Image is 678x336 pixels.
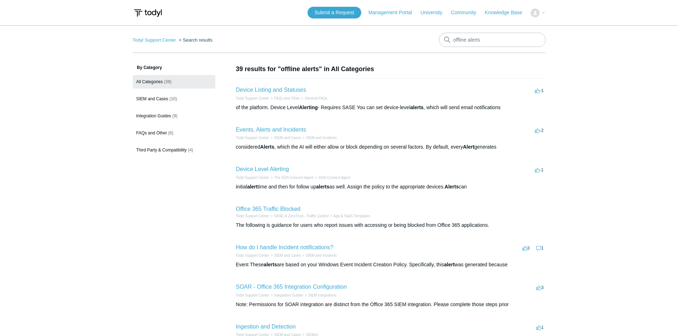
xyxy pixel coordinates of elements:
[522,245,530,251] span: 3
[236,64,546,74] h1: 39 results for "offline alerts" in All Categories
[133,143,215,157] a: Third Party & Compatibility (4)
[133,64,215,71] h3: By Category
[236,96,269,100] a: Todyl Support Center
[308,293,336,297] a: SIEM Integrations
[303,293,336,298] li: SIEM Integrations
[420,9,449,16] a: University
[236,324,296,330] a: Ingestion and Detection
[444,262,455,267] em: alert
[136,113,171,118] span: Integration Guides
[133,37,178,43] li: Todyl Support Center
[535,167,544,172] span: -1
[236,166,289,172] a: Device Level Alerting
[269,96,300,101] li: FAQs and Other
[236,135,269,140] li: Todyl Support Center
[305,96,327,100] a: General FAQs
[236,87,306,93] a: Device Listing and Statuses
[236,104,546,111] div: of the platform. Device Level - Requires SASE You can set device-level , which will send email no...
[236,261,546,268] div: Event These are based on your Windows Event Incident Creation Policy. Specifically, this was gene...
[236,213,269,219] li: Todyl Support Center
[274,214,329,218] a: SASE & ZeroTrust - Traffic Control
[236,301,546,308] div: Note: Permissions for SOAR integration are distinct from the Office 365 SIEM integration. Please ...
[318,176,350,180] a: SGN Connect Agent
[260,144,274,150] em: Alerts
[299,105,318,110] em: Alerting
[274,176,313,180] a: The SGN Connect Agent
[236,293,269,297] a: Todyl Support Center
[169,96,177,101] span: (10)
[535,88,544,93] span: -1
[269,253,301,258] li: SIEM and Cases
[164,79,172,84] span: (39)
[333,214,370,218] a: App & SaaS Templates
[308,7,361,18] a: Submit a Request
[236,293,269,298] li: Todyl Support Center
[269,135,301,140] li: SIEM and Cases
[136,79,163,84] span: All Categories
[236,183,546,191] div: initial time and then for follow up as well. Assign the policy to the appropriate devices. can
[236,222,546,229] div: The following is guidance for users who report issues with accessing or being blocked from Office...
[136,96,168,101] span: SIEM and Cases
[172,113,178,118] span: (9)
[236,175,269,180] li: Todyl Support Center
[236,136,269,140] a: Todyl Support Center
[274,254,301,257] a: SIEM and Cases
[133,75,215,89] a: All Categories (39)
[236,254,269,257] a: Todyl Support Center
[236,253,269,258] li: Todyl Support Center
[133,126,215,140] a: FAQs and Other (6)
[133,37,176,43] a: Todyl Support Center
[236,244,333,250] a: How do I handle Incident notifications?
[316,184,329,190] em: alerts
[306,254,337,257] a: SIEM and Incidents
[269,293,303,298] li: Integration Guides
[188,148,193,153] span: (4)
[133,92,215,106] a: SIEM and Cases (10)
[536,285,543,290] span: 3
[236,127,306,133] a: Events, Alerts and Incidents
[236,214,269,218] a: Todyl Support Center
[177,37,212,43] li: Search results
[536,325,543,330] span: 1
[264,262,277,267] em: alerts
[236,206,301,212] a: Office 365 Traffic Blocked
[301,135,337,140] li: SIEM and Incidents
[329,213,370,219] li: App & SaaS Templates
[269,175,313,180] li: The SGN Connect Agent
[274,136,301,140] a: SIEM and Cases
[439,33,546,47] input: Search
[274,293,303,297] a: Integration Guides
[168,130,174,135] span: (6)
[410,105,424,110] em: alerts
[300,96,327,101] li: General FAQs
[236,176,269,180] a: Todyl Support Center
[136,148,187,153] span: Third Party & Compatibility
[133,109,215,123] a: Integration Guides (9)
[485,9,529,16] a: Knowledge Base
[236,96,269,101] li: Todyl Support Center
[247,184,258,190] em: alert
[535,128,544,133] span: -2
[136,130,167,135] span: FAQs and Other
[313,175,350,180] li: SGN Connect Agent
[451,9,483,16] a: Community
[236,284,347,290] a: SOAR - Office 365 Integration Configuration
[463,144,474,150] em: Alert
[306,136,337,140] a: SIEM and Incidents
[368,9,419,16] a: Management Portal
[133,6,163,20] img: Todyl Support Center Help Center home page
[274,96,300,100] a: FAQs and Other
[236,143,546,151] div: considered , which the AI will either allow or block depending on several factors. By default, ev...
[301,253,337,258] li: SIEM and Incidents
[536,245,543,251] span: 1
[269,213,329,219] li: SASE & ZeroTrust - Traffic Control
[445,184,459,190] em: Alerts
